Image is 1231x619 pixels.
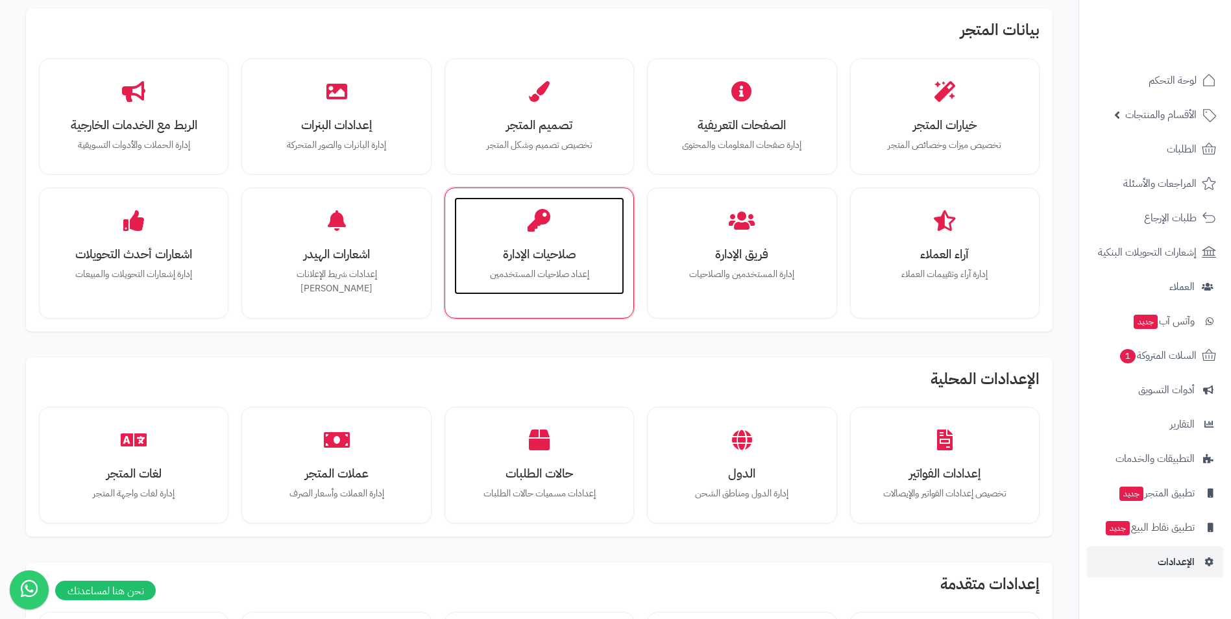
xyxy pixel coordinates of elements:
span: العملاء [1169,278,1195,296]
p: إعدادات مسميات حالات الطلبات [467,487,611,501]
span: جديد [1134,315,1158,329]
span: الإعدادات [1158,553,1195,571]
span: جديد [1106,521,1130,535]
h3: إعدادات الفواتير [873,467,1017,480]
p: إدارة الدول ومناطق الشحن [670,487,814,501]
span: إشعارات التحويلات البنكية [1098,243,1197,261]
p: إدارة إشعارات التحويلات والمبيعات [62,267,206,282]
a: السلات المتروكة1 [1087,340,1223,371]
a: إعدادات الفواتيرتخصيص إعدادات الفواتير والإيصالات [860,417,1030,514]
a: الصفحات التعريفيةإدارة صفحات المعلومات والمحتوى [657,68,827,165]
h3: الدول [670,467,814,480]
span: أدوات التسويق [1138,381,1195,399]
p: إدارة العملات وأسعار الصرف [264,487,408,501]
p: تخصيص تصميم وشكل المتجر [467,138,611,152]
h2: إعدادات متقدمة [39,576,1040,599]
a: التطبيقات والخدمات [1087,443,1223,474]
a: أدوات التسويق [1087,374,1223,406]
span: طلبات الإرجاع [1144,209,1197,227]
span: الأقسام والمنتجات [1125,106,1197,124]
a: التقارير [1087,409,1223,440]
h3: اشعارات أحدث التحويلات [62,247,206,261]
span: وآتس آب [1132,312,1195,330]
a: تطبيق نقاط البيعجديد [1087,512,1223,543]
p: إدارة صفحات المعلومات والمحتوى [670,138,814,152]
a: عملات المتجرإدارة العملات وأسعار الصرف [251,417,421,514]
span: السلات المتروكة [1119,346,1197,365]
a: فريق الإدارةإدارة المستخدمين والصلاحيات [657,197,827,295]
span: المراجعات والأسئلة [1123,175,1197,193]
a: إشعارات التحويلات البنكية [1087,237,1223,268]
span: التطبيقات والخدمات [1115,450,1195,468]
span: التقارير [1170,415,1195,433]
h2: الإعدادات المحلية [39,370,1040,394]
h2: بيانات المتجر [39,21,1040,45]
a: تطبيق المتجرجديد [1087,478,1223,509]
h3: تصميم المتجر [467,118,611,132]
h3: خيارات المتجر [873,118,1017,132]
p: إعدادات شريط الإعلانات [PERSON_NAME] [264,267,408,295]
h3: لغات المتجر [62,467,206,480]
a: لوحة التحكم [1087,65,1223,96]
h3: فريق الإدارة [670,247,814,261]
a: خيارات المتجرتخصيص ميزات وخصائص المتجر [860,68,1030,165]
a: تصميم المتجرتخصيص تصميم وشكل المتجر [454,68,624,165]
p: إدارة الحملات والأدوات التسويقية [62,138,206,152]
p: إعداد صلاحيات المستخدمين [467,267,611,282]
span: 1 [1120,349,1136,363]
span: تطبيق نقاط البيع [1104,518,1195,537]
p: إدارة البانرات والصور المتحركة [264,138,408,152]
a: الطلبات [1087,134,1223,165]
p: تخصيص إعدادات الفواتير والإيصالات [873,487,1017,501]
h3: الصفحات التعريفية [670,118,814,132]
a: المراجعات والأسئلة [1087,168,1223,199]
a: حالات الطلباتإعدادات مسميات حالات الطلبات [454,417,624,514]
p: إدارة المستخدمين والصلاحيات [670,267,814,282]
a: الإعدادات [1087,546,1223,577]
h3: الربط مع الخدمات الخارجية [62,118,206,132]
a: العملاء [1087,271,1223,302]
a: اشعارات الهيدرإعدادات شريط الإعلانات [PERSON_NAME] [251,197,421,308]
a: الدولإدارة الدول ومناطق الشحن [657,417,827,514]
a: إعدادات البنراتإدارة البانرات والصور المتحركة [251,68,421,165]
h3: عملات المتجر [264,467,408,480]
a: طلبات الإرجاع [1087,202,1223,234]
h3: حالات الطلبات [467,467,611,480]
p: إدارة آراء وتقييمات العملاء [873,267,1017,282]
span: جديد [1119,487,1143,501]
h3: إعدادات البنرات [264,118,408,132]
a: وآتس آبجديد [1087,306,1223,337]
a: الربط مع الخدمات الخارجيةإدارة الحملات والأدوات التسويقية [49,68,219,165]
p: تخصيص ميزات وخصائص المتجر [873,138,1017,152]
h3: اشعارات الهيدر [264,247,408,261]
span: تطبيق المتجر [1118,484,1195,502]
span: لوحة التحكم [1149,71,1197,90]
a: اشعارات أحدث التحويلاتإدارة إشعارات التحويلات والمبيعات [49,197,219,295]
a: لغات المتجرإدارة لغات واجهة المتجر [49,417,219,514]
a: صلاحيات الإدارةإعداد صلاحيات المستخدمين [454,197,624,295]
p: إدارة لغات واجهة المتجر [62,487,206,501]
h3: صلاحيات الإدارة [467,247,611,261]
h3: آراء العملاء [873,247,1017,261]
span: الطلبات [1167,140,1197,158]
a: آراء العملاءإدارة آراء وتقييمات العملاء [860,197,1030,295]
